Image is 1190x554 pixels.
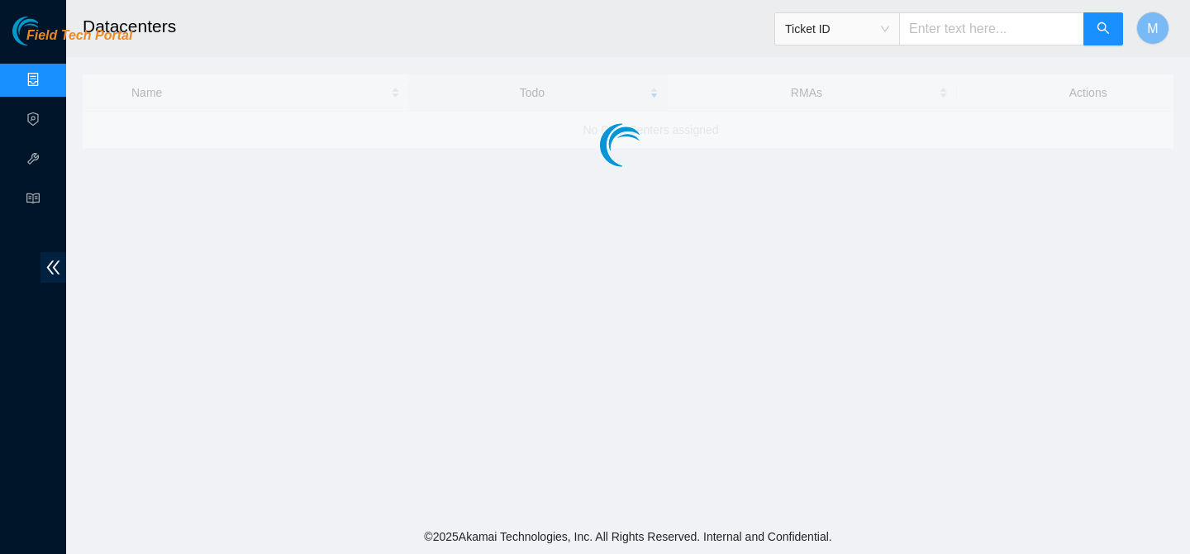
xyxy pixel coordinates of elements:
[12,30,132,51] a: Akamai TechnologiesField Tech Portal
[1147,18,1158,39] span: M
[26,184,40,217] span: read
[1083,12,1123,45] button: search
[899,12,1084,45] input: Enter text here...
[26,28,132,44] span: Field Tech Portal
[12,17,83,45] img: Akamai Technologies
[785,17,889,41] span: Ticket ID
[1136,12,1169,45] button: M
[1097,21,1110,37] span: search
[40,252,66,283] span: double-left
[66,519,1190,554] footer: © 2025 Akamai Technologies, Inc. All Rights Reserved. Internal and Confidential.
